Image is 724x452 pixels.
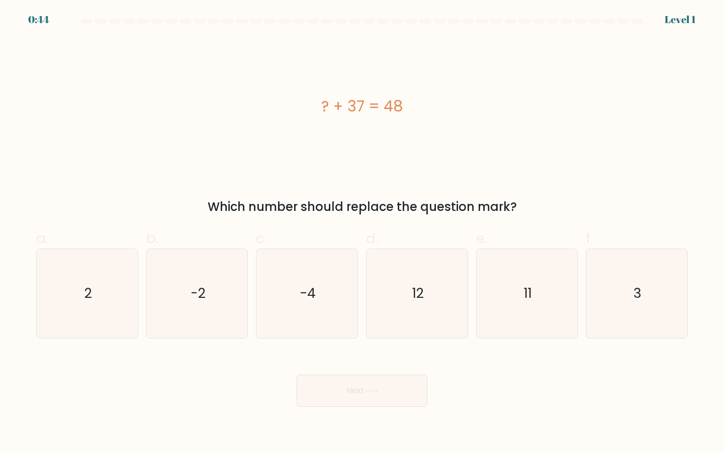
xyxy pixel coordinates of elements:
div: Level 1 [665,12,696,27]
div: 0:44 [28,12,49,27]
span: f. [586,229,593,248]
text: 3 [633,284,642,303]
text: -2 [191,284,206,303]
span: a. [36,229,48,248]
span: e. [476,229,487,248]
span: d. [366,229,378,248]
text: 2 [84,284,92,303]
text: 11 [524,284,532,303]
div: ? + 37 = 48 [36,95,688,118]
div: Which number should replace the question mark? [42,198,682,216]
span: c. [256,229,267,248]
text: -4 [300,284,316,303]
span: b. [146,229,158,248]
text: 12 [412,284,424,303]
button: Next [297,375,427,407]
